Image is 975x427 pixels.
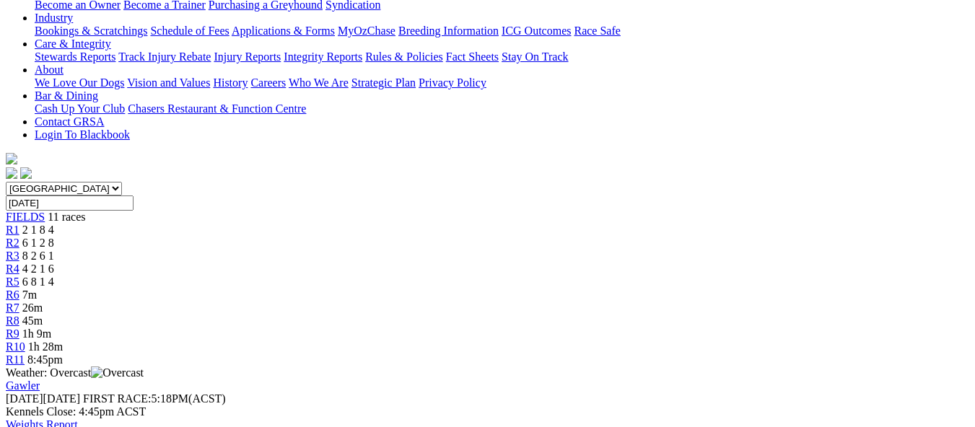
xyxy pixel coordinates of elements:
[446,50,499,63] a: Fact Sheets
[250,76,286,89] a: Careers
[22,276,54,288] span: 6 8 1 4
[6,353,25,366] a: R11
[6,237,19,249] a: R2
[83,392,151,405] span: FIRST RACE:
[6,379,40,392] a: Gawler
[35,102,969,115] div: Bar & Dining
[22,237,54,249] span: 6 1 2 8
[338,25,395,37] a: MyOzChase
[6,263,19,275] a: R4
[35,50,969,63] div: Care & Integrity
[232,25,335,37] a: Applications & Forms
[6,314,19,327] a: R8
[6,301,19,314] a: R7
[351,76,416,89] a: Strategic Plan
[35,12,73,24] a: Industry
[284,50,362,63] a: Integrity Reports
[6,224,19,236] a: R1
[419,76,486,89] a: Privacy Policy
[6,153,17,164] img: logo-grsa-white.png
[35,76,124,89] a: We Love Our Dogs
[398,25,499,37] a: Breeding Information
[214,50,281,63] a: Injury Reports
[35,76,969,89] div: About
[502,25,571,37] a: ICG Outcomes
[91,366,144,379] img: Overcast
[6,366,144,379] span: Weather: Overcast
[6,392,80,405] span: [DATE]
[35,38,111,50] a: Care & Integrity
[35,128,130,141] a: Login To Blackbook
[35,115,104,128] a: Contact GRSA
[574,25,620,37] a: Race Safe
[6,250,19,262] a: R3
[20,167,32,179] img: twitter.svg
[35,25,969,38] div: Industry
[35,63,64,76] a: About
[28,340,63,353] span: 1h 28m
[150,25,229,37] a: Schedule of Fees
[289,76,349,89] a: Who We Are
[22,289,37,301] span: 7m
[35,89,98,102] a: Bar & Dining
[6,405,969,418] div: Kennels Close: 4:45pm ACST
[22,327,51,340] span: 1h 9m
[48,211,85,223] span: 11 races
[213,76,248,89] a: History
[502,50,568,63] a: Stay On Track
[6,167,17,179] img: facebook.svg
[22,250,54,262] span: 8 2 6 1
[35,50,115,63] a: Stewards Reports
[83,392,226,405] span: 5:18PM(ACST)
[118,50,211,63] a: Track Injury Rebate
[35,25,147,37] a: Bookings & Scratchings
[6,327,19,340] a: R9
[22,314,43,327] span: 45m
[6,211,45,223] a: FIELDS
[6,289,19,301] a: R6
[22,301,43,314] span: 26m
[22,224,54,236] span: 2 1 8 4
[6,340,25,353] a: R10
[22,263,54,275] span: 4 2 1 6
[365,50,443,63] a: Rules & Policies
[128,102,306,115] a: Chasers Restaurant & Function Centre
[35,102,125,115] a: Cash Up Your Club
[127,76,210,89] a: Vision and Values
[6,392,43,405] span: [DATE]
[6,195,134,211] input: Select date
[6,276,19,288] a: R5
[27,353,63,366] span: 8:45pm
